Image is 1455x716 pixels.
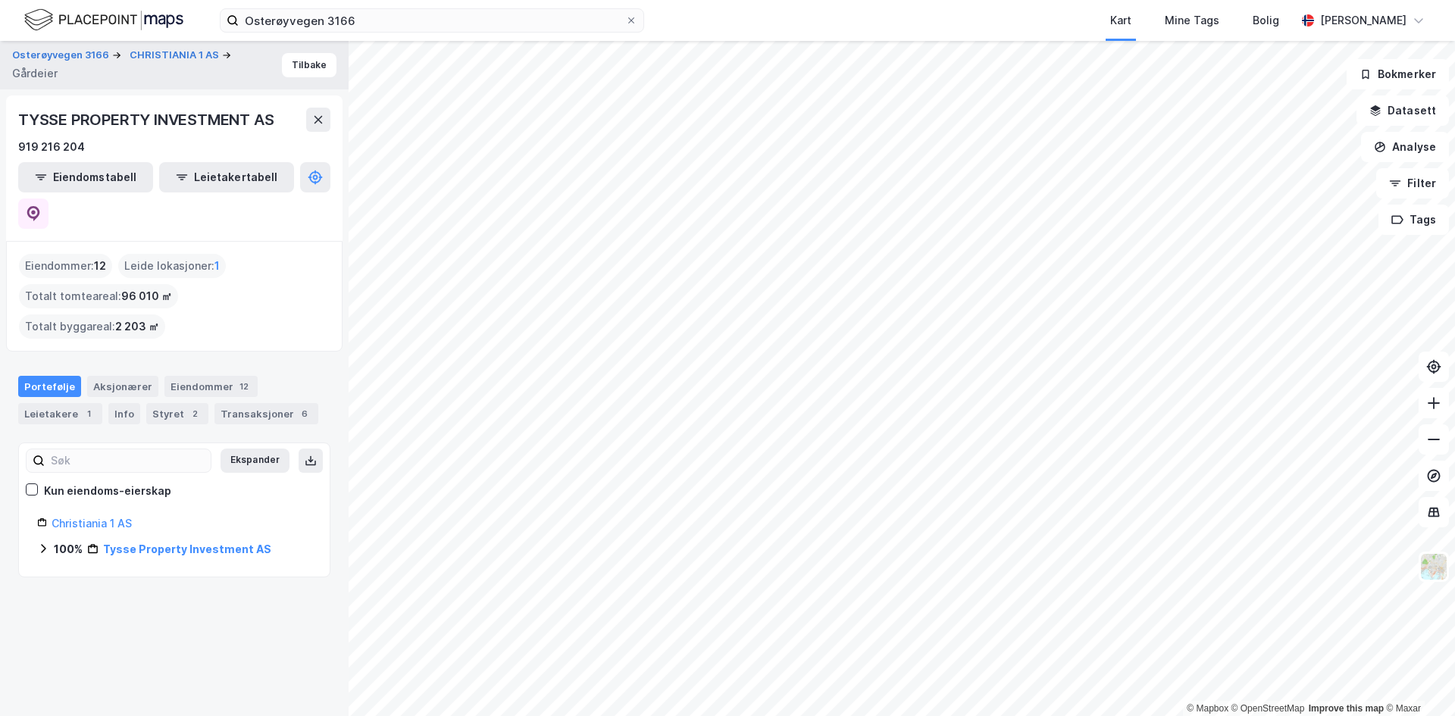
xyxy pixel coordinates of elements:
div: Aksjonærer [87,376,158,397]
button: Osterøyvegen 3166 [12,48,112,63]
div: Portefølje [18,376,81,397]
button: Tilbake [282,53,336,77]
div: Transaksjoner [214,403,318,424]
div: Leietakere [18,403,102,424]
a: Mapbox [1187,703,1228,714]
div: Info [108,403,140,424]
button: Analyse [1361,132,1449,162]
button: Eiendomstabell [18,162,153,192]
div: Gårdeier [12,64,58,83]
div: 919 216 204 [18,138,85,156]
span: 1 [214,257,220,275]
button: Filter [1376,168,1449,199]
button: Ekspander [221,449,289,473]
div: TYSSE PROPERTY INVESTMENT AS [18,108,277,132]
div: 1 [81,406,96,421]
span: 2 203 ㎡ [115,317,159,336]
button: Leietakertabell [159,162,294,192]
button: CHRISTIANIA 1 AS [130,48,222,63]
div: [PERSON_NAME] [1320,11,1406,30]
img: logo.f888ab2527a4732fd821a326f86c7f29.svg [24,7,183,33]
a: Tysse Property Investment AS [103,542,271,555]
div: Eiendommer : [19,254,112,278]
div: 2 [187,406,202,421]
div: Bolig [1253,11,1279,30]
div: Mine Tags [1165,11,1219,30]
div: Leide lokasjoner : [118,254,226,278]
div: Eiendommer [164,376,258,397]
div: Kun eiendoms-eierskap [44,482,171,500]
a: Improve this map [1309,703,1384,714]
div: Totalt byggareal : [19,314,165,339]
img: Z [1419,552,1448,581]
span: 96 010 ㎡ [121,287,172,305]
button: Bokmerker [1347,59,1449,89]
div: 100% [54,540,83,558]
div: Kart [1110,11,1131,30]
input: Søk på adresse, matrikkel, gårdeiere, leietakere eller personer [239,9,625,32]
iframe: Chat Widget [1379,643,1455,716]
a: OpenStreetMap [1231,703,1305,714]
div: 6 [297,406,312,421]
span: 12 [94,257,106,275]
div: Styret [146,403,208,424]
button: Datasett [1356,95,1449,126]
div: Totalt tomteareal : [19,284,178,308]
input: Søk [45,449,211,472]
button: Tags [1378,205,1449,235]
a: Christiania 1 AS [52,517,132,530]
div: 12 [236,379,252,394]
